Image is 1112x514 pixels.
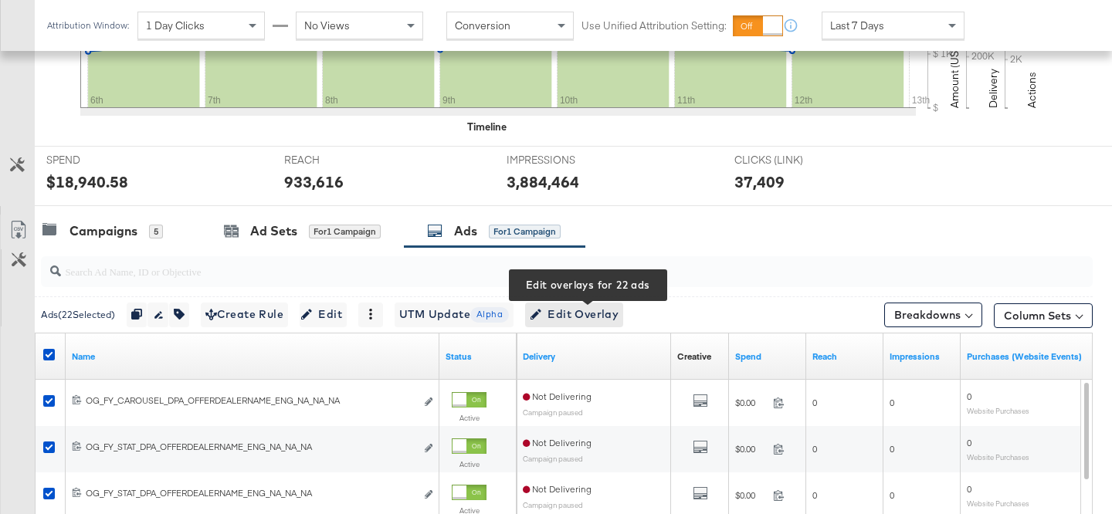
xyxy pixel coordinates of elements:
a: The total amount spent to date. [735,350,800,363]
sub: Campaign paused [523,500,583,509]
a: The number of times your ad was served. On mobile apps an ad is counted as served the first time ... [890,350,954,363]
span: 0 [967,483,971,495]
div: 3,884,464 [507,171,579,193]
label: Use Unified Attribution Setting: [581,19,727,33]
span: Not Delivering [523,437,592,448]
label: Active [452,413,486,423]
a: Shows the current state of your Ad. [446,350,510,363]
sub: Website Purchases [967,452,1029,462]
span: $0.00 [735,397,767,408]
div: for 1 Campaign [489,225,561,238]
a: Shows the creative associated with your ad. [677,350,711,363]
span: $0.00 [735,443,767,455]
span: REACH [284,153,400,167]
span: Conversion [455,19,510,32]
a: Reflects the ability of your Ad to achieve delivery. [523,350,665,363]
input: Search Ad Name, ID or Objective [61,250,999,280]
a: The number of people your ad was served to. [812,350,877,363]
button: Column Sets [994,303,1093,328]
div: Campaigns [69,222,137,240]
text: Actions [1025,72,1039,108]
span: 0 [812,489,817,501]
button: Edit OverlayEdit overlays for 22 ads [525,303,623,327]
div: Ads ( 22 Selected) [41,308,115,322]
span: 1 Day Clicks [146,19,205,32]
div: Ads [454,222,477,240]
span: $0.00 [735,489,767,501]
div: OG_FY_CAROUSEL_DPA_OFFERDEALERNAME_ENG_NA_NA_NA [86,394,415,407]
span: UTM Update [399,305,509,324]
div: OG_FY_STAT_DPA_OFFERDEALERNAME_ENG_NA_NA_NA [86,487,415,499]
span: Edit [304,305,342,324]
span: 0 [967,391,971,402]
div: Timeline [467,120,507,134]
label: Active [452,459,486,469]
div: 37,409 [734,171,785,193]
span: 0 [967,437,971,448]
span: 0 [812,397,817,408]
span: 0 [890,443,894,455]
div: Ad Sets [250,222,297,240]
a: The number of times a purchase was made tracked by your Custom Audience pixel on your website aft... [967,350,1109,363]
a: Ad Name. [72,350,433,363]
span: Alpha [470,307,509,322]
button: Edit [300,303,347,327]
text: Delivery [986,69,1000,108]
button: Create Rule [201,303,288,327]
sub: Website Purchases [967,499,1029,508]
sub: Website Purchases [967,406,1029,415]
span: Edit Overlay [530,305,619,324]
span: 0 [812,443,817,455]
button: UTM UpdateAlpha [395,303,514,327]
span: 0 [890,397,894,408]
span: Not Delivering [523,391,592,402]
div: 933,616 [284,171,344,193]
div: 5 [149,225,163,238]
sub: Campaign paused [523,407,583,417]
span: IMPRESSIONS [507,153,622,167]
span: No Views [304,19,350,32]
span: Last 7 Days [830,19,884,32]
div: Attribution Window: [46,20,130,31]
button: Breakdowns [884,303,982,327]
span: 0 [890,489,894,501]
span: SPEND [46,153,162,167]
div: for 1 Campaign [309,225,381,238]
sub: Campaign paused [523,454,583,463]
span: Not Delivering [523,483,592,495]
span: CLICKS (LINK) [734,153,850,167]
div: OG_FY_STAT_DPA_OFFERDEALERNAME_ENG_NA_NA_NA [86,441,415,453]
div: Creative [677,350,711,363]
div: $18,940.58 [46,171,128,193]
span: Create Rule [205,305,283,324]
text: Amount (USD) [948,40,961,108]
